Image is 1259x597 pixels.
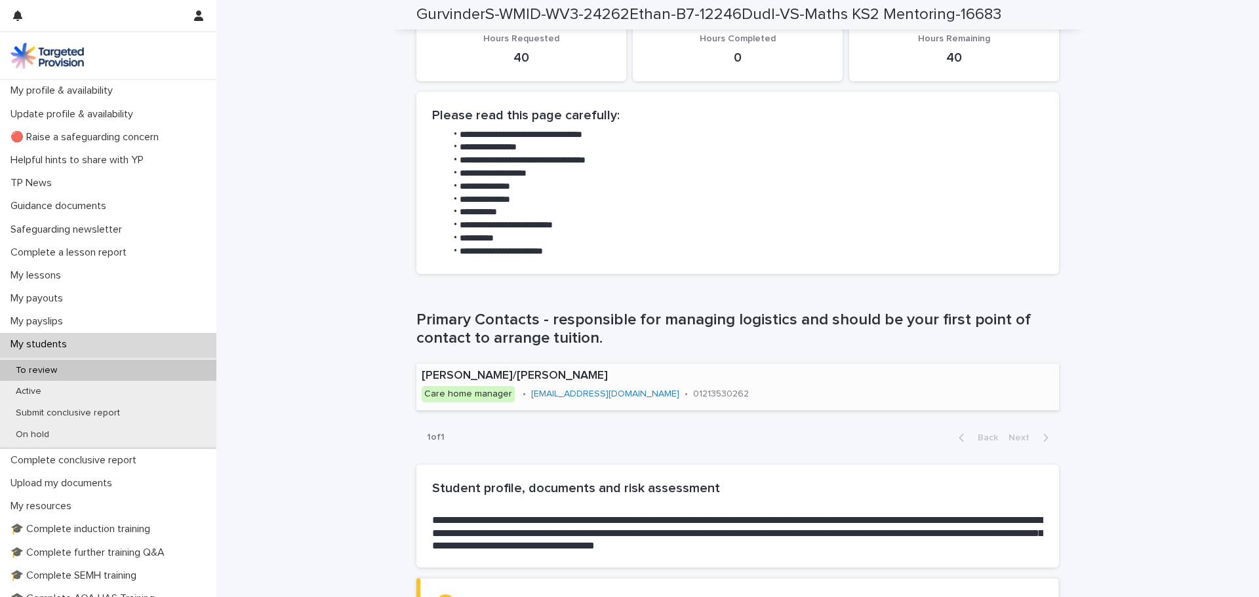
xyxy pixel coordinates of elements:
[649,50,827,66] p: 0
[5,292,73,305] p: My payouts
[693,389,749,398] a: 01213530262
[1009,433,1037,442] span: Next
[416,421,455,453] p: 1 of 1
[523,389,526,400] p: •
[5,569,147,582] p: 🎓 Complete SEMH training
[10,43,84,69] img: M5nRWzHhSzIhMunXDL62
[5,315,73,328] p: My payslips
[5,500,82,512] p: My resources
[5,454,147,467] p: Complete conclusive report
[531,389,679,398] a: [EMAIL_ADDRESS][DOMAIN_NAME]
[1003,432,1059,444] button: Next
[416,5,1001,24] h2: GurvinderS-WMID-WV3-24262Ethan-B7-12246Dudl-VS-Maths KS2 Mentoring-16683
[5,408,130,419] p: Submit conclusive report
[422,369,935,383] p: [PERSON_NAME]/[PERSON_NAME]
[5,269,71,282] p: My lessons
[5,223,132,236] p: Safeguarding newsletter
[5,365,68,376] p: To review
[5,108,144,121] p: Update profile & availability
[5,154,154,166] p: Helpful hints to share with YP
[5,429,60,440] p: On hold
[483,34,559,43] span: Hours Requested
[970,433,998,442] span: Back
[685,389,688,400] p: •
[700,34,776,43] span: Hours Completed
[5,523,161,535] p: 🎓 Complete induction training
[416,311,1059,349] h1: Primary Contacts - responsible for managing logistics and should be your first point of contact t...
[5,386,52,397] p: Active
[948,432,1003,444] button: Back
[5,338,77,351] p: My students
[5,477,123,490] p: Upload my documents
[5,131,169,144] p: 🔴 Raise a safeguarding concern
[865,50,1043,66] p: 40
[5,200,117,212] p: Guidance documents
[432,50,610,66] p: 40
[422,386,515,402] div: Care home manager
[432,480,1043,496] h2: Student profile, documents and risk assessment
[5,246,137,259] p: Complete a lesson report
[5,85,123,97] p: My profile & availability
[5,177,62,189] p: TP News
[918,34,990,43] span: Hours Remaining
[5,547,175,559] p: 🎓 Complete further training Q&A
[416,364,1059,410] a: [PERSON_NAME]/[PERSON_NAME]Care home manager•[EMAIL_ADDRESS][DOMAIN_NAME]•01213530262
[432,107,1043,123] h2: Please read this page carefully:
